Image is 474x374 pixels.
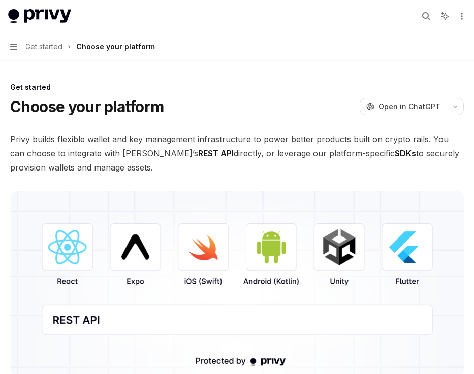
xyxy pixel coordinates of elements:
strong: REST API [198,148,234,158]
button: Open in ChatGPT [360,98,447,115]
img: light logo [8,9,71,23]
span: Get started [25,41,62,53]
span: Open in ChatGPT [378,101,440,112]
div: Choose your platform [76,41,155,53]
strong: SDKs [395,148,416,158]
span: Privy builds flexible wallet and key management infrastructure to power better products built on ... [10,132,464,175]
button: More actions [456,9,466,23]
h1: Choose your platform [10,97,164,116]
div: Get started [10,82,464,92]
